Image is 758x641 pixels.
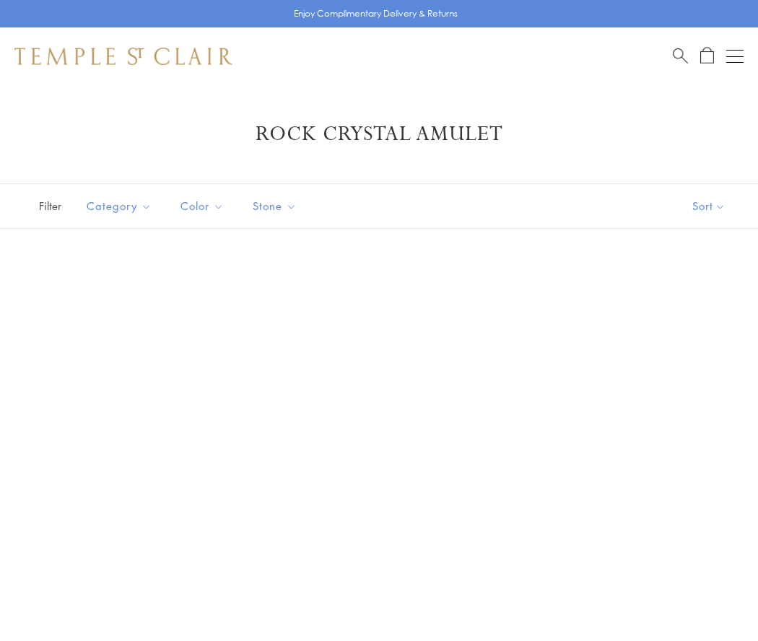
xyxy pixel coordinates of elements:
[700,47,714,65] a: Open Shopping Bag
[660,184,758,228] button: Show sort by
[294,6,458,21] p: Enjoy Complimentary Delivery & Returns
[76,190,162,222] button: Category
[173,197,235,215] span: Color
[242,190,308,222] button: Stone
[245,197,308,215] span: Stone
[673,47,688,65] a: Search
[14,48,232,65] img: Temple St. Clair
[36,121,722,147] h1: Rock Crystal Amulet
[170,190,235,222] button: Color
[726,48,744,65] button: Open navigation
[79,197,162,215] span: Category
